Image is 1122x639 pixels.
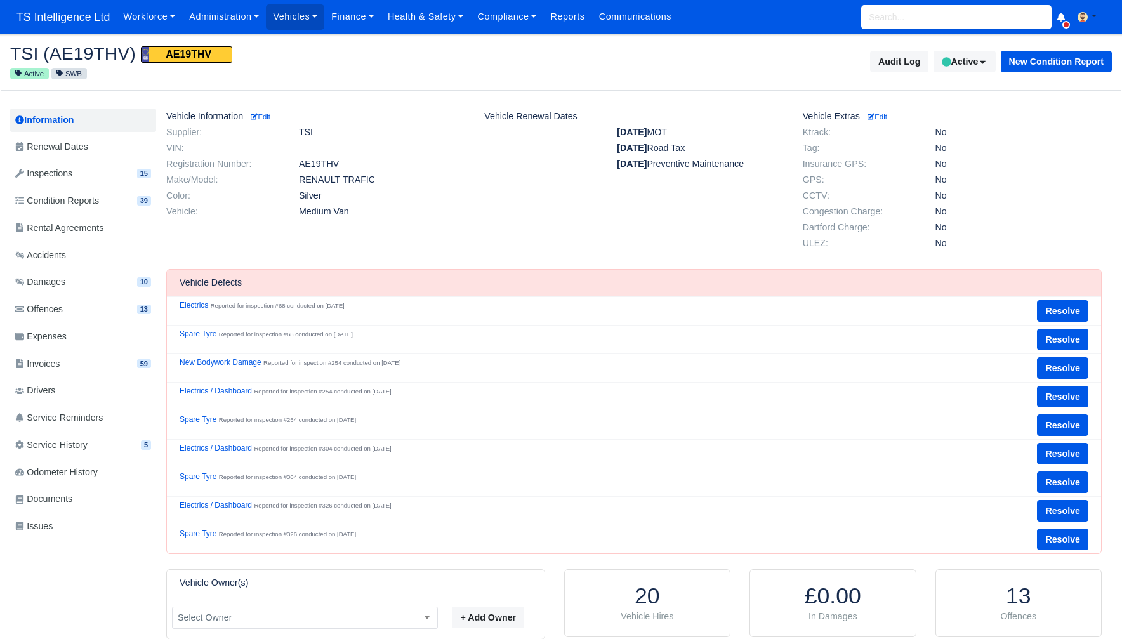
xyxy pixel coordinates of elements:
[180,329,216,338] a: Spare Tyre
[926,175,1111,185] dd: No
[180,277,242,288] h6: Vehicle Defects
[157,159,289,169] dt: Registration Number:
[10,514,156,539] a: Issues
[15,221,103,235] span: Rental Agreements
[15,302,63,317] span: Offences
[617,143,647,153] strong: [DATE]
[251,113,270,121] small: Edit
[137,169,151,178] span: 15
[793,206,926,217] dt: Congestion Charge:
[157,190,289,201] dt: Color:
[10,324,156,349] a: Expenses
[10,4,116,30] span: TS Intelligence Ltd
[793,143,926,154] dt: Tag:
[289,206,475,217] dd: Medium Van
[254,388,391,395] small: Reported for inspection #254 conducted on [DATE]
[793,175,926,185] dt: GPS:
[15,194,99,208] span: Condition Reports
[926,190,1111,201] dd: No
[607,127,793,138] dd: MOT
[926,127,1111,138] dd: No
[15,383,55,398] span: Drivers
[592,4,679,29] a: Communications
[10,487,156,511] a: Documents
[219,416,356,423] small: Reported for inspection #254 conducted on [DATE]
[926,206,1111,217] dd: No
[10,188,156,213] a: Condition Reports 39
[166,111,465,122] h6: Vehicle Information
[934,51,995,72] button: Active
[15,357,60,371] span: Invoices
[926,238,1111,249] dd: No
[10,433,156,458] a: Service History 5
[10,109,156,132] a: Information
[926,143,1111,154] dd: No
[15,329,67,344] span: Expenses
[182,4,266,29] a: Administration
[289,127,475,138] dd: TSI
[607,143,793,154] dd: Road Tax
[219,530,356,537] small: Reported for inspection #326 conducted on [DATE]
[266,4,324,29] a: Vehicles
[141,440,151,450] span: 5
[180,386,252,395] a: Electrics / Dashboard
[219,473,356,480] small: Reported for inspection #304 conducted on [DATE]
[1037,329,1088,350] button: Resolve
[1037,386,1088,407] button: Resolve
[808,611,857,621] span: In Damages
[10,270,156,294] a: Damages 10
[254,502,391,509] small: Reported for inspection #326 conducted on [DATE]
[793,222,926,233] dt: Dartford Charge:
[141,46,232,63] span: AE19THV
[621,611,673,621] span: Vehicle Hires
[15,140,88,154] span: Renewal Dates
[10,135,156,159] a: Renewal Dates
[289,175,475,185] dd: RENAULT TRAFIC
[870,51,928,72] button: Audit Log
[10,460,156,485] a: Odometer History
[137,305,151,314] span: 13
[926,159,1111,169] dd: No
[10,405,156,430] a: Service Reminders
[617,127,647,137] strong: [DATE]
[157,143,289,154] dt: VIN:
[157,206,289,217] dt: Vehicle:
[1037,471,1088,493] button: Resolve
[484,111,783,122] h6: Vehicle Renewal Dates
[793,190,926,201] dt: CCTV:
[51,68,87,79] small: SWB
[137,277,151,287] span: 10
[1037,443,1088,464] button: Resolve
[926,222,1111,233] dd: No
[10,44,551,63] h2: TSI (AE19THV)
[289,190,475,201] dd: Silver
[137,359,151,369] span: 59
[10,243,156,268] a: Accidents
[1037,529,1088,550] button: Resolve
[1037,500,1088,522] button: Resolve
[157,175,289,185] dt: Make/Model:
[861,5,1052,29] input: Search...
[10,161,156,186] a: Inspections 15
[180,444,252,452] a: Electrics / Dashboard
[1001,51,1112,72] button: New Condition Report
[470,4,543,29] a: Compliance
[248,111,270,121] a: Edit
[180,472,216,481] a: Spare Tyre
[180,415,216,424] a: Spare Tyre
[10,216,156,240] a: Rental Agreements
[263,359,400,366] small: Reported for inspection #254 conducted on [DATE]
[793,238,926,249] dt: ULEZ:
[15,411,103,425] span: Service Reminders
[10,68,49,79] small: Active
[607,159,793,169] dd: Preventive Maintenance
[949,583,1088,610] h1: 13
[577,583,717,610] h1: 20
[452,607,524,628] button: + Add Owner
[15,275,65,289] span: Damages
[15,492,72,506] span: Documents
[793,159,926,169] dt: Insurance GPS:
[10,352,156,376] a: Invoices 59
[180,529,216,538] a: Spare Tyre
